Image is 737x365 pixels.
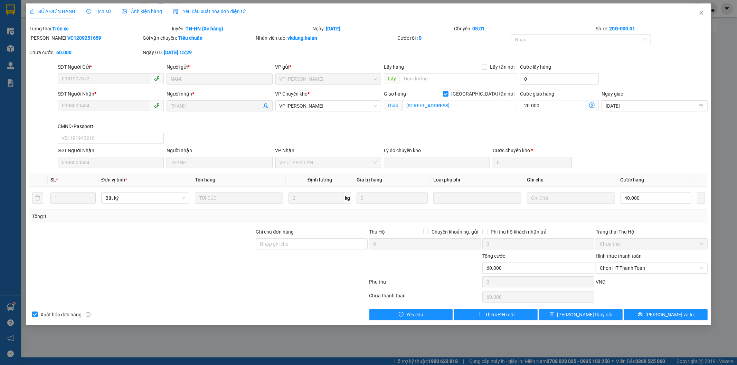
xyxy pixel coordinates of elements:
[478,312,482,317] span: plus
[397,34,509,42] div: Cước rồi :
[143,34,255,42] div: Gói vận chuyển:
[600,263,703,273] span: Chọn HT Thanh Toán
[50,177,56,182] span: SL
[520,73,599,85] input: Cước lấy hàng
[448,90,517,98] span: [GEOGRAPHIC_DATA] tận nơi
[326,26,341,31] b: [DATE]
[596,228,708,236] div: Trạng thái Thu Hộ
[280,101,377,111] span: VP Hoàng Gia
[472,26,485,31] b: 08:01
[520,64,551,70] label: Cước lấy hàng
[167,147,273,154] div: Người nhận
[692,3,711,23] button: Close
[697,193,705,204] button: plus
[638,312,643,317] span: printer
[406,311,423,318] span: Yêu cầu
[624,309,708,320] button: printer[PERSON_NAME] và In
[195,177,215,182] span: Tên hàng
[29,25,170,32] div: Trạng thái:
[186,26,224,31] b: TN-HN (Xe hàng)
[173,9,246,14] span: Yêu cầu xuất hóa đơn điện tử
[58,90,164,98] div: SĐT Người Nhận
[539,309,623,320] button: save[PERSON_NAME] thay đổi
[384,91,406,97] span: Giao hàng
[58,122,164,130] div: CMND/Passport
[29,34,141,42] div: [PERSON_NAME]:
[263,103,268,109] span: user-add
[288,35,318,41] b: vkdung.halan
[56,50,72,55] b: 60.000
[595,25,708,32] div: Số xe:
[485,311,514,318] span: Thêm ĐH mới
[399,312,404,317] span: exclamation-circle
[280,74,377,84] span: VP Võ Chí Công
[550,312,555,317] span: save
[29,49,141,56] div: Chưa cước :
[602,91,623,97] label: Ngày giao
[600,239,703,249] span: Chưa thu
[86,9,111,14] span: Lịch sử
[609,26,635,31] b: 20G-000.01
[431,173,524,187] th: Loại phụ phí
[596,279,605,285] span: VND
[256,238,368,249] input: Ghi chú đơn hàng
[699,10,704,16] span: close
[86,312,91,317] span: info-circle
[170,25,312,32] div: Tuyến:
[105,193,185,203] span: Bất kỳ
[357,177,382,182] span: Giá trị hàng
[369,309,453,320] button: exclamation-circleYêu cầu
[527,193,615,204] input: Ghi Chú
[154,76,160,81] span: phone
[312,25,454,32] div: Ngày:
[178,35,202,41] b: Tiêu chuẩn
[606,102,697,110] input: Ngày giao
[384,147,490,154] div: Lý do chuyển kho
[384,73,400,84] span: Lấy
[167,90,273,98] div: Người nhận
[101,177,127,182] span: Đơn vị tính
[195,193,283,204] input: VD: Bàn, Ghế
[173,9,179,14] img: icon
[596,253,642,259] label: Hình thức thanh toán
[143,49,255,56] div: Ngày GD:
[52,26,69,31] b: Trên xe
[645,311,694,318] span: [PERSON_NAME] và In
[344,193,351,204] span: kg
[369,292,482,304] div: Chưa thanh toán
[275,91,308,97] span: VP Chuyển kho
[454,309,538,320] button: plusThêm ĐH mới
[122,9,162,14] span: Ảnh kiện hàng
[357,193,428,204] input: 0
[589,102,595,108] span: dollar-circle
[453,25,595,32] div: Chuyến:
[520,100,585,111] input: Cước giao hàng
[369,278,482,290] div: Phụ thu
[275,147,381,154] div: VP Nhận
[256,34,396,42] div: Nhân viên tạo:
[164,50,192,55] b: [DATE] 15:29
[32,213,284,220] div: Tổng: 1
[400,73,517,84] input: Dọc đường
[524,173,618,187] th: Ghi chú
[275,63,381,71] div: VP gửi
[256,229,294,235] label: Ghi chú đơn hàng
[493,147,571,154] div: Cước chuyển kho
[154,102,160,108] span: phone
[86,9,91,14] span: clock-circle
[384,64,404,70] span: Lấy hàng
[369,229,385,235] span: Thu Hộ
[58,63,164,71] div: SĐT Người Gửi
[67,35,101,41] b: VC1209251659
[419,35,422,41] b: 0
[38,311,85,318] span: Xuất hóa đơn hàng
[482,253,505,259] span: Tổng cước
[29,9,75,14] span: SỬA ĐƠN HÀNG
[384,100,402,111] span: Giao
[167,63,273,71] div: Người gửi
[557,311,613,318] span: [PERSON_NAME] thay đổi
[29,9,34,14] span: edit
[308,177,332,182] span: Định lượng
[621,177,644,182] span: Cước hàng
[488,228,549,236] span: Phí thu hộ khách nhận trả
